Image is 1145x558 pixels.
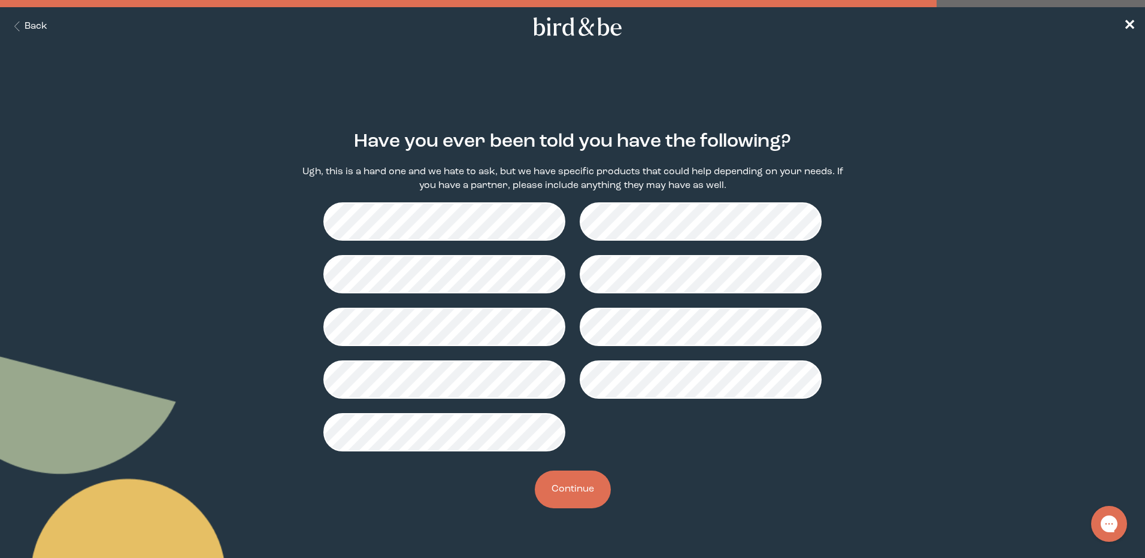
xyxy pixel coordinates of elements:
iframe: Gorgias live chat messenger [1085,502,1133,546]
h2: Have you ever been told you have the following? [354,128,791,156]
p: Ugh, this is a hard one and we hate to ask, but we have specific products that could help dependi... [296,165,849,193]
button: Back Button [10,20,47,34]
a: ✕ [1123,16,1135,37]
button: Continue [535,471,611,508]
span: ✕ [1123,19,1135,34]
